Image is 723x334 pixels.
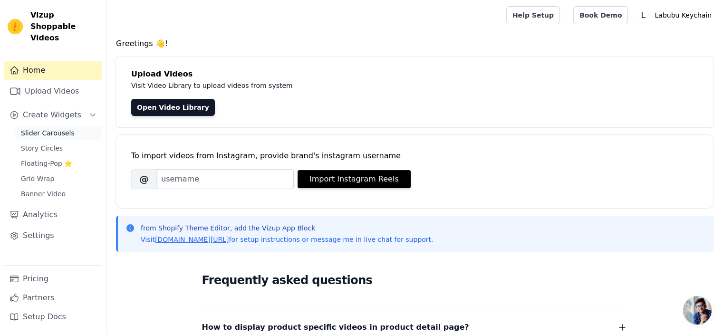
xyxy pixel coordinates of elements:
[202,321,628,334] button: How to display product specific videos in product detail page?
[30,10,98,44] span: Vizup Shoppable Videos
[21,143,63,153] span: Story Circles
[4,307,102,326] a: Setup Docs
[298,170,411,188] button: Import Instagram Reels
[4,226,102,245] a: Settings
[131,169,157,189] span: @
[4,269,102,288] a: Pricing
[131,99,215,116] a: Open Video Library
[4,288,102,307] a: Partners
[651,7,715,24] p: Labubu Keychain
[4,205,102,224] a: Analytics
[15,172,102,185] a: Grid Wrap
[157,169,294,189] input: username
[506,6,560,24] a: Help Setup
[155,236,229,243] a: [DOMAIN_NAME][URL]
[4,61,102,80] a: Home
[573,6,628,24] a: Book Demo
[683,296,712,324] a: Open chat
[4,82,102,101] a: Upload Videos
[131,150,698,162] div: To import videos from Instagram, provide brand's instagram username
[21,159,72,168] span: Floating-Pop ⭐
[641,10,646,20] text: L
[202,271,628,290] h2: Frequently asked questions
[15,187,102,200] a: Banner Video
[131,68,698,80] h4: Upload Videos
[131,80,557,91] p: Visit Video Library to upload videos from system
[636,7,715,24] button: L Labubu Keychain
[21,128,75,138] span: Slider Carousels
[21,174,54,183] span: Grid Wrap
[4,105,102,124] button: Create Widgets
[23,109,81,121] span: Create Widgets
[141,223,433,233] p: from Shopify Theme Editor, add the Vizup App Block
[116,38,713,49] h4: Greetings 👋!
[21,189,66,199] span: Banner Video
[8,19,23,34] img: Vizup
[141,235,433,244] p: Visit for setup instructions or message me in live chat for support.
[15,142,102,155] a: Story Circles
[15,126,102,140] a: Slider Carousels
[15,157,102,170] a: Floating-Pop ⭐
[202,321,469,334] span: How to display product specific videos in product detail page?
